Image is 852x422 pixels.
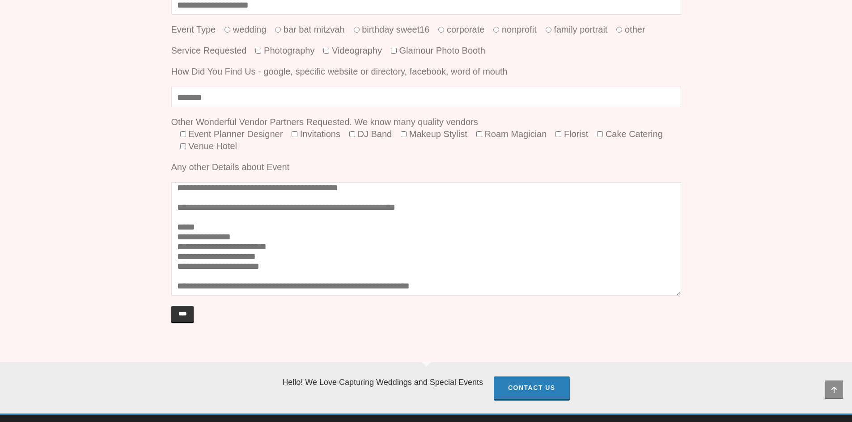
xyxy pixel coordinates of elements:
[171,116,681,152] p: Other Wonderful Vendor Partners Requested. We know many quality vendors
[186,129,283,139] span: Event Planner Designer
[360,25,430,34] span: birthday sweet16
[171,24,681,36] p: Event Type
[230,25,266,34] span: wedding
[482,129,547,139] span: Roam Magician
[329,46,382,55] span: Videography
[561,129,588,139] span: Florist
[171,66,681,78] p: How Did You Find Us - google, specific website or directory, facebook, word of mouth
[171,45,681,57] p: Service Requested
[297,129,340,139] span: Invitations
[261,46,314,55] span: Photography
[355,129,392,139] span: DJ Band
[622,25,645,34] span: other
[407,129,467,139] span: Makeup Stylist
[281,25,344,34] span: bar bat mitzvah
[397,46,485,55] span: Glamour Photo Booth
[282,378,483,387] font: Hello! We Love Capturing Weddings and Special Events
[603,129,662,139] span: Cake Catering
[186,141,237,151] span: Venue Hotel
[494,376,570,399] a: Contact Us
[444,25,484,34] span: corporate
[499,25,536,34] span: nonprofit
[171,161,681,173] p: Any other Details about Event
[551,25,608,34] span: family portrait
